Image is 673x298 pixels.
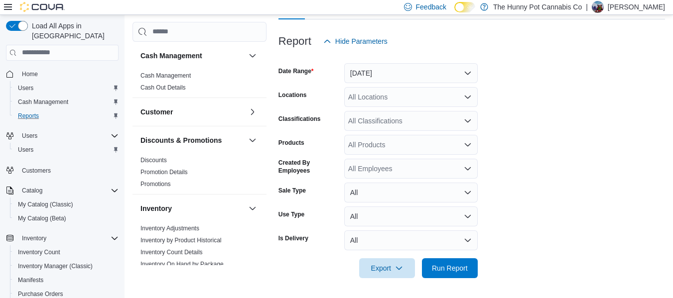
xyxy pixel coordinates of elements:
[14,274,119,286] span: Manifests
[432,263,468,273] span: Run Report
[140,203,172,213] h3: Inventory
[18,164,119,176] span: Customers
[18,290,63,298] span: Purchase Orders
[18,200,73,208] span: My Catalog (Classic)
[140,72,191,80] span: Cash Management
[18,214,66,222] span: My Catalog (Beta)
[14,246,119,258] span: Inventory Count
[140,236,222,244] span: Inventory by Product Historical
[2,67,123,81] button: Home
[18,112,39,120] span: Reports
[140,225,199,232] a: Inventory Adjustments
[2,163,123,177] button: Customers
[28,21,119,41] span: Load All Apps in [GEOGRAPHIC_DATA]
[18,185,119,197] span: Catalog
[140,51,245,61] button: Cash Management
[140,260,224,268] span: Inventory On Hand by Package
[10,198,123,211] button: My Catalog (Classic)
[319,31,392,51] button: Hide Parameters
[2,231,123,245] button: Inventory
[140,84,186,92] span: Cash Out Details
[140,181,171,188] a: Promotions
[586,1,588,13] p: |
[344,183,478,202] button: All
[2,184,123,198] button: Catalog
[278,115,321,123] label: Classifications
[14,199,119,210] span: My Catalog (Classic)
[2,129,123,143] button: Users
[344,206,478,226] button: All
[464,165,472,173] button: Open list of options
[140,84,186,91] a: Cash Out Details
[592,1,604,13] div: Kyle Billie
[140,156,167,164] span: Discounts
[10,245,123,259] button: Inventory Count
[14,144,37,156] a: Users
[14,246,64,258] a: Inventory Count
[14,274,47,286] a: Manifests
[14,260,119,272] span: Inventory Manager (Classic)
[365,258,409,278] span: Export
[10,95,123,109] button: Cash Management
[18,98,68,106] span: Cash Management
[22,234,46,242] span: Inventory
[278,159,340,175] label: Created By Employees
[133,154,267,194] div: Discounts & Promotions
[20,2,65,12] img: Cova
[335,36,388,46] span: Hide Parameters
[454,12,455,13] span: Dark Mode
[416,2,446,12] span: Feedback
[14,144,119,156] span: Users
[247,50,259,62] button: Cash Management
[464,141,472,149] button: Open list of options
[140,249,203,256] a: Inventory Count Details
[140,203,245,213] button: Inventory
[10,259,123,273] button: Inventory Manager (Classic)
[464,117,472,125] button: Open list of options
[14,82,37,94] a: Users
[140,72,191,79] a: Cash Management
[18,185,46,197] button: Catalog
[14,199,77,210] a: My Catalog (Classic)
[18,232,119,244] span: Inventory
[18,276,43,284] span: Manifests
[10,273,123,287] button: Manifests
[278,234,308,242] label: Is Delivery
[18,262,93,270] span: Inventory Manager (Classic)
[18,68,42,80] a: Home
[22,187,42,195] span: Catalog
[247,106,259,118] button: Customer
[18,84,33,92] span: Users
[140,135,222,145] h3: Discounts & Promotions
[18,146,33,154] span: Users
[140,237,222,244] a: Inventory by Product Historical
[344,63,478,83] button: [DATE]
[18,248,60,256] span: Inventory Count
[278,210,304,218] label: Use Type
[359,258,415,278] button: Export
[422,258,478,278] button: Run Report
[14,96,119,108] span: Cash Management
[140,224,199,232] span: Inventory Adjustments
[10,81,123,95] button: Users
[278,187,306,195] label: Sale Type
[14,96,72,108] a: Cash Management
[18,130,41,142] button: Users
[278,139,304,147] label: Products
[18,130,119,142] span: Users
[10,211,123,225] button: My Catalog (Beta)
[140,168,188,176] span: Promotion Details
[14,212,70,224] a: My Catalog (Beta)
[140,169,188,176] a: Promotion Details
[14,260,97,272] a: Inventory Manager (Classic)
[278,91,307,99] label: Locations
[10,143,123,157] button: Users
[133,70,267,98] div: Cash Management
[18,165,55,177] a: Customers
[14,110,119,122] span: Reports
[10,109,123,123] button: Reports
[140,107,245,117] button: Customer
[464,93,472,101] button: Open list of options
[22,70,38,78] span: Home
[140,135,245,145] button: Discounts & Promotions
